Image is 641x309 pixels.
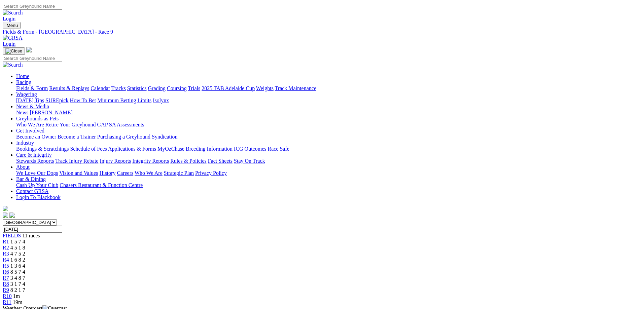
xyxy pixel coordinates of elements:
[16,170,638,176] div: About
[16,73,29,79] a: Home
[111,85,126,91] a: Tracks
[99,170,115,176] a: History
[97,134,150,140] a: Purchasing a Greyhound
[16,158,54,164] a: Stewards Reports
[3,35,23,41] img: GRSA
[3,293,12,299] a: R10
[157,146,184,152] a: MyOzChase
[16,158,638,164] div: Care & Integrity
[97,98,151,103] a: Minimum Betting Limits
[256,85,274,91] a: Weights
[10,251,25,257] span: 4 7 5 2
[234,158,265,164] a: Stay On Track
[3,269,9,275] a: R6
[100,158,131,164] a: Injury Reports
[164,170,194,176] a: Strategic Plan
[208,158,233,164] a: Fact Sheets
[195,170,227,176] a: Privacy Policy
[127,85,147,91] a: Statistics
[148,85,166,91] a: Grading
[3,10,23,16] img: Search
[3,3,62,10] input: Search
[153,98,169,103] a: Isolynx
[13,293,20,299] span: 1m
[186,146,233,152] a: Breeding Information
[3,287,9,293] a: R9
[55,158,98,164] a: Track Injury Rebate
[5,48,22,54] img: Close
[3,239,9,244] a: R1
[135,170,163,176] a: Who We Are
[3,245,9,250] a: R2
[16,134,638,140] div: Get Involved
[3,16,15,22] a: Login
[60,182,143,188] a: Chasers Restaurant & Function Centre
[10,245,25,250] span: 4 5 1 8
[3,299,11,305] span: R11
[275,85,316,91] a: Track Maintenance
[10,275,25,281] span: 3 4 8 7
[13,299,22,305] span: 19m
[16,182,638,188] div: Bar & Dining
[3,281,9,287] a: R8
[3,206,8,211] img: logo-grsa-white.png
[16,188,48,194] a: Contact GRSA
[97,122,144,127] a: GAP SA Assessments
[3,257,9,263] a: R4
[16,110,638,116] div: News & Media
[3,62,23,68] img: Search
[10,281,25,287] span: 3 1 7 4
[16,164,30,170] a: About
[70,146,107,152] a: Schedule of Fees
[16,122,638,128] div: Greyhounds as Pets
[202,85,255,91] a: 2025 TAB Adelaide Cup
[170,158,207,164] a: Rules & Policies
[16,110,28,115] a: News
[108,146,156,152] a: Applications & Forms
[16,85,638,91] div: Racing
[3,251,9,257] a: R3
[167,85,187,91] a: Coursing
[22,233,40,238] span: 11 races
[10,269,25,275] span: 8 5 7 4
[16,98,638,104] div: Wagering
[16,176,46,182] a: Bar & Dining
[7,23,18,28] span: Menu
[16,85,48,91] a: Fields & Form
[16,146,638,152] div: Industry
[26,47,32,52] img: logo-grsa-white.png
[16,98,44,103] a: [DATE] Tips
[188,85,200,91] a: Trials
[234,146,266,152] a: ICG Outcomes
[16,104,49,109] a: News & Media
[152,134,177,140] a: Syndication
[3,275,9,281] a: R7
[16,152,52,158] a: Care & Integrity
[9,213,15,218] img: twitter.svg
[16,170,58,176] a: We Love Our Dogs
[3,29,638,35] a: Fields & Form - [GEOGRAPHIC_DATA] - Race 9
[16,122,44,127] a: Who We Are
[132,158,169,164] a: Integrity Reports
[3,233,21,238] a: FIELDS
[268,146,289,152] a: Race Safe
[91,85,110,91] a: Calendar
[10,263,25,269] span: 1 3 6 4
[45,98,68,103] a: SUREpick
[58,134,96,140] a: Become a Trainer
[10,239,25,244] span: 1 5 7 4
[3,263,9,269] a: R5
[16,140,34,146] a: Industry
[30,110,72,115] a: [PERSON_NAME]
[70,98,96,103] a: How To Bet
[59,170,98,176] a: Vision and Values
